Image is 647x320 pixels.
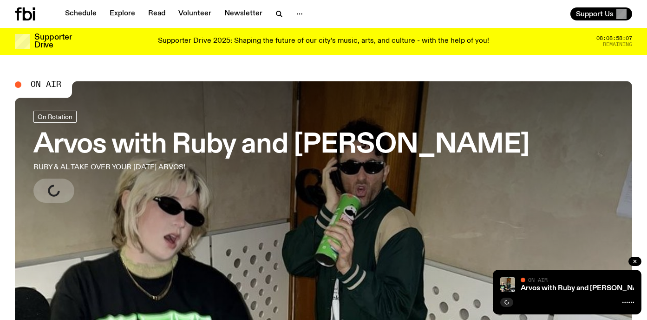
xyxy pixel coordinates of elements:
[33,111,77,123] a: On Rotation
[59,7,102,20] a: Schedule
[38,113,72,120] span: On Rotation
[33,132,529,158] h3: Arvos with Ruby and [PERSON_NAME]
[500,277,515,292] img: Ruby wears a Collarbones t shirt and pretends to play the DJ decks, Al sings into a pringles can....
[31,80,61,89] span: On Air
[34,33,72,49] h3: Supporter Drive
[596,36,632,41] span: 08:08:58:07
[603,42,632,47] span: Remaining
[528,277,548,283] span: On Air
[570,7,632,20] button: Support Us
[104,7,141,20] a: Explore
[219,7,268,20] a: Newsletter
[173,7,217,20] a: Volunteer
[143,7,171,20] a: Read
[33,111,529,203] a: Arvos with Ruby and [PERSON_NAME]RUBY & AL TAKE OVER YOUR [DATE] ARVOS!
[33,162,271,173] p: RUBY & AL TAKE OVER YOUR [DATE] ARVOS!
[158,37,489,46] p: Supporter Drive 2025: Shaping the future of our city’s music, arts, and culture - with the help o...
[576,10,614,18] span: Support Us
